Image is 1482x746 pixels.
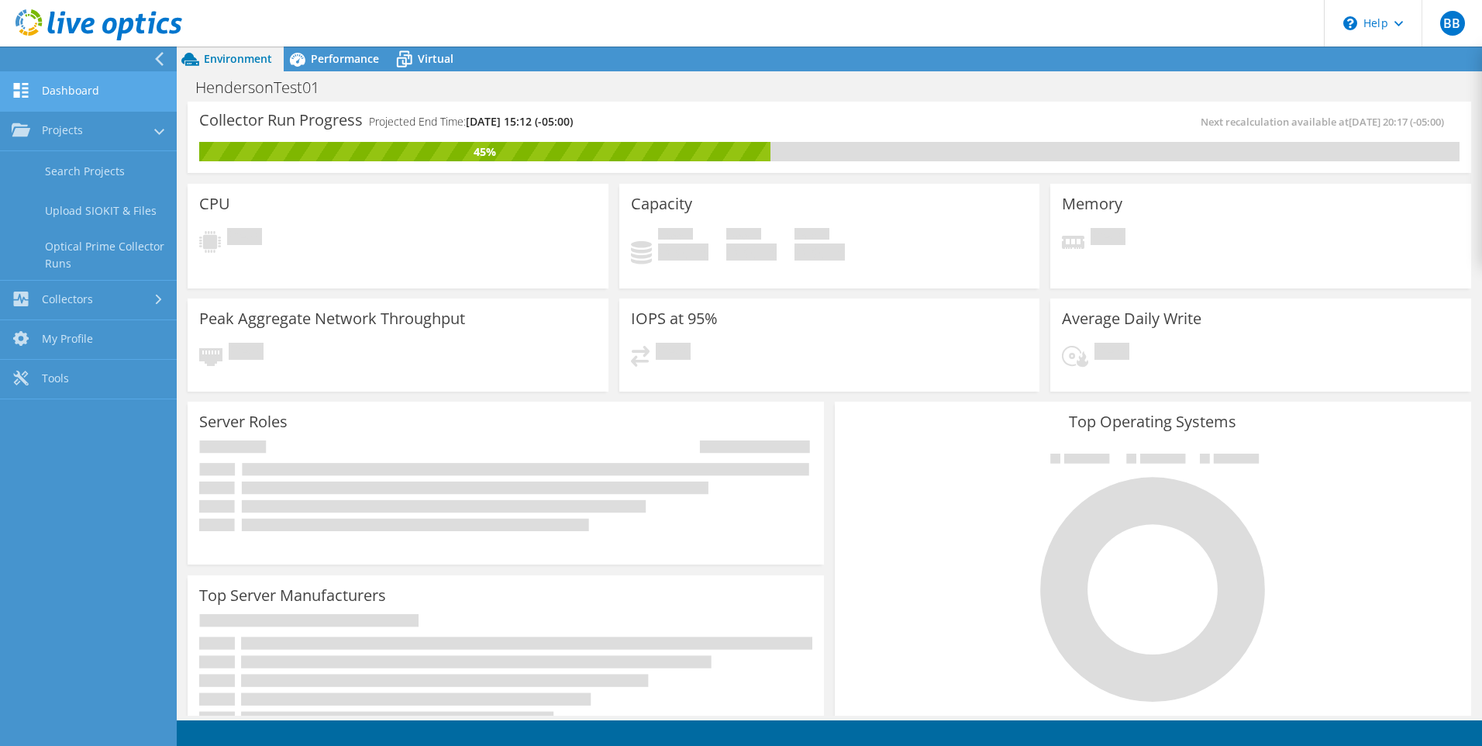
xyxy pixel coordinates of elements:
[656,343,691,364] span: Pending
[658,228,693,243] span: Used
[658,243,708,261] h4: 0 GiB
[726,243,777,261] h4: 0 GiB
[631,195,692,212] h3: Capacity
[188,79,343,96] h1: HendersonTest01
[1062,195,1122,212] h3: Memory
[199,195,230,212] h3: CPU
[1091,228,1125,249] span: Pending
[229,343,264,364] span: Pending
[204,51,272,66] span: Environment
[369,113,573,130] h4: Projected End Time:
[199,413,288,430] h3: Server Roles
[199,143,770,161] div: 45%
[1201,115,1452,129] span: Next recalculation available at
[794,228,829,243] span: Total
[466,114,573,129] span: [DATE] 15:12 (-05:00)
[1062,310,1201,327] h3: Average Daily Write
[227,228,262,249] span: Pending
[794,243,845,261] h4: 0 GiB
[1094,343,1129,364] span: Pending
[311,51,379,66] span: Performance
[418,51,453,66] span: Virtual
[199,310,465,327] h3: Peak Aggregate Network Throughput
[631,310,718,327] h3: IOPS at 95%
[1349,115,1444,129] span: [DATE] 20:17 (-05:00)
[1440,11,1465,36] span: BB
[1343,16,1357,30] svg: \n
[726,228,761,243] span: Free
[199,587,386,604] h3: Top Server Manufacturers
[846,413,1460,430] h3: Top Operating Systems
